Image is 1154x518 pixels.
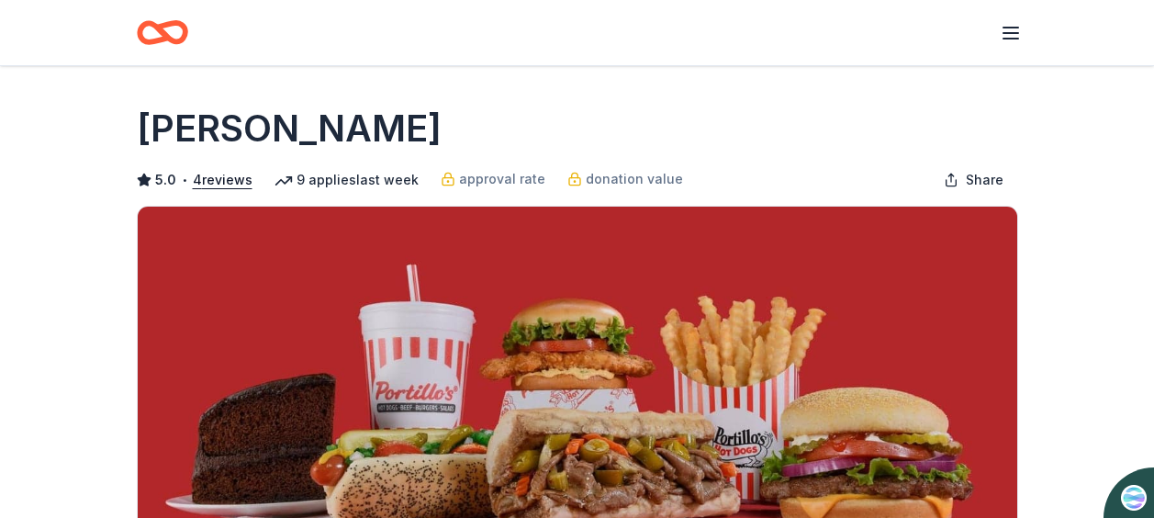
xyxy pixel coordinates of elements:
[459,168,545,190] span: approval rate
[137,103,442,154] h1: [PERSON_NAME]
[929,162,1018,198] button: Share
[137,11,188,54] a: Home
[586,168,683,190] span: donation value
[155,169,176,191] span: 5.0
[181,173,187,187] span: •
[274,169,419,191] div: 9 applies last week
[193,169,252,191] button: 4reviews
[567,168,683,190] a: donation value
[441,168,545,190] a: approval rate
[966,169,1003,191] span: Share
